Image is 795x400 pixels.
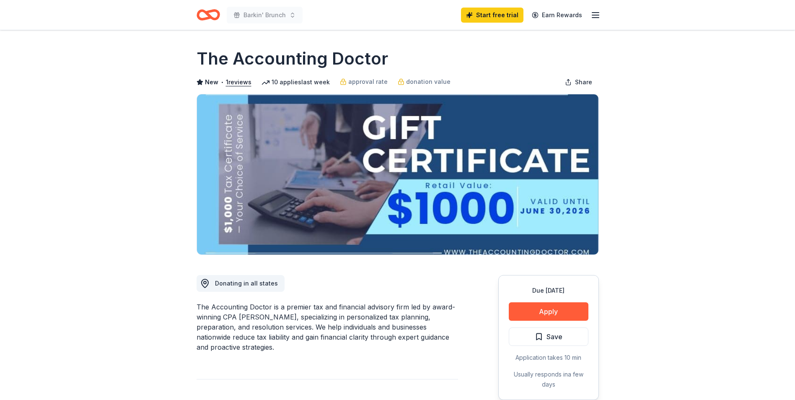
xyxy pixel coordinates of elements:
[197,5,220,25] a: Home
[262,77,330,87] div: 10 applies last week
[220,79,223,86] span: •
[509,302,588,321] button: Apply
[575,77,592,87] span: Share
[509,353,588,363] div: Application takes 10 min
[348,77,388,87] span: approval rate
[406,77,451,87] span: donation value
[546,331,562,342] span: Save
[527,8,587,23] a: Earn Rewards
[558,74,599,91] button: Share
[509,369,588,390] div: Usually responds in a few days
[197,47,388,70] h1: The Accounting Doctor
[227,7,303,23] button: Barkin' Brunch
[197,302,458,352] div: The Accounting Doctor is a premier tax and financial advisory firm led by award-winning CPA [PERS...
[205,77,218,87] span: New
[197,94,598,255] img: Image for The Accounting Doctor
[340,77,388,87] a: approval rate
[243,10,286,20] span: Barkin' Brunch
[509,286,588,296] div: Due [DATE]
[226,77,251,87] button: 1reviews
[509,327,588,346] button: Save
[215,280,278,287] span: Donating in all states
[461,8,523,23] a: Start free trial
[398,77,451,87] a: donation value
